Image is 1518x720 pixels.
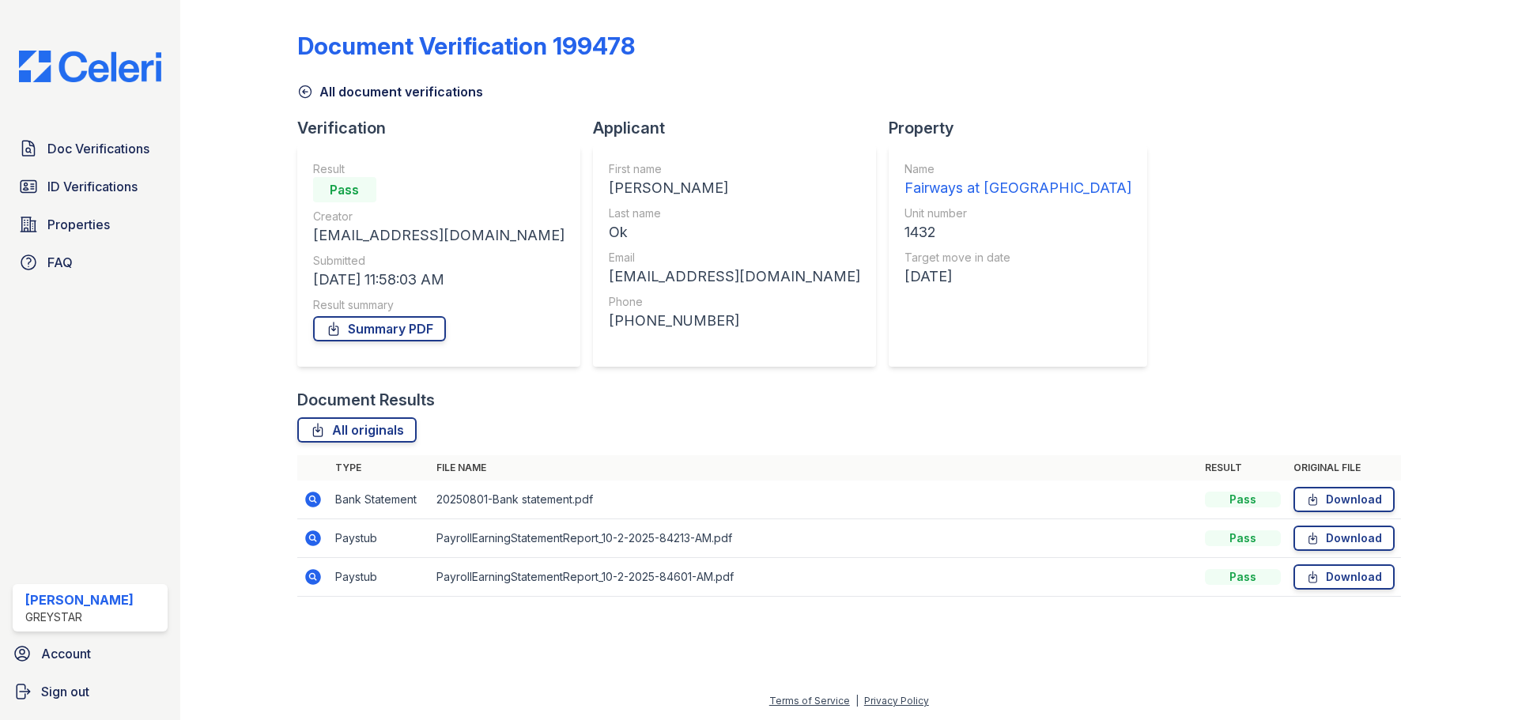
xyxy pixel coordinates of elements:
[329,455,430,481] th: Type
[430,519,1199,558] td: PayrollEarningStatementReport_10-2-2025-84213-AM.pdf
[297,32,635,60] div: Document Verification 199478
[313,316,446,341] a: Summary PDF
[430,455,1199,481] th: File name
[904,177,1131,199] div: Fairways at [GEOGRAPHIC_DATA]
[41,644,91,663] span: Account
[313,161,565,177] div: Result
[13,171,168,202] a: ID Verifications
[904,250,1131,266] div: Target move in date
[313,297,565,313] div: Result summary
[313,209,565,224] div: Creator
[25,609,134,625] div: Greystar
[855,695,859,707] div: |
[609,221,860,243] div: Ok
[329,558,430,597] td: Paystub
[609,205,860,221] div: Last name
[41,682,89,701] span: Sign out
[1293,487,1395,512] a: Download
[1287,455,1401,481] th: Original file
[609,177,860,199] div: [PERSON_NAME]
[430,558,1199,597] td: PayrollEarningStatementReport_10-2-2025-84601-AM.pdf
[609,310,860,332] div: [PHONE_NUMBER]
[13,209,168,240] a: Properties
[904,161,1131,199] a: Name Fairways at [GEOGRAPHIC_DATA]
[313,224,565,247] div: [EMAIL_ADDRESS][DOMAIN_NAME]
[904,266,1131,288] div: [DATE]
[297,389,435,411] div: Document Results
[297,117,593,139] div: Verification
[1205,492,1281,507] div: Pass
[609,294,860,310] div: Phone
[1452,657,1502,704] iframe: chat widget
[769,695,850,707] a: Terms of Service
[904,161,1131,177] div: Name
[609,161,860,177] div: First name
[1293,564,1395,590] a: Download
[297,417,417,443] a: All originals
[889,117,1160,139] div: Property
[1199,455,1287,481] th: Result
[313,253,565,269] div: Submitted
[6,676,174,707] a: Sign out
[47,253,73,272] span: FAQ
[329,519,430,558] td: Paystub
[6,51,174,82] img: CE_Logo_Blue-a8612792a0a2168367f1c8372b55b34899dd931a85d93a1a3d3e32e68fde9ad4.png
[904,221,1131,243] div: 1432
[329,481,430,519] td: Bank Statement
[1293,526,1395,551] a: Download
[6,638,174,669] a: Account
[609,250,860,266] div: Email
[313,177,376,202] div: Pass
[47,215,110,234] span: Properties
[1205,569,1281,585] div: Pass
[864,695,929,707] a: Privacy Policy
[47,177,138,196] span: ID Verifications
[25,590,134,609] div: [PERSON_NAME]
[430,481,1199,519] td: 20250801-Bank statement.pdf
[609,266,860,288] div: [EMAIL_ADDRESS][DOMAIN_NAME]
[13,133,168,164] a: Doc Verifications
[904,205,1131,221] div: Unit number
[297,82,483,101] a: All document verifications
[47,139,149,158] span: Doc Verifications
[13,247,168,278] a: FAQ
[313,269,565,291] div: [DATE] 11:58:03 AM
[1205,530,1281,546] div: Pass
[593,117,889,139] div: Applicant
